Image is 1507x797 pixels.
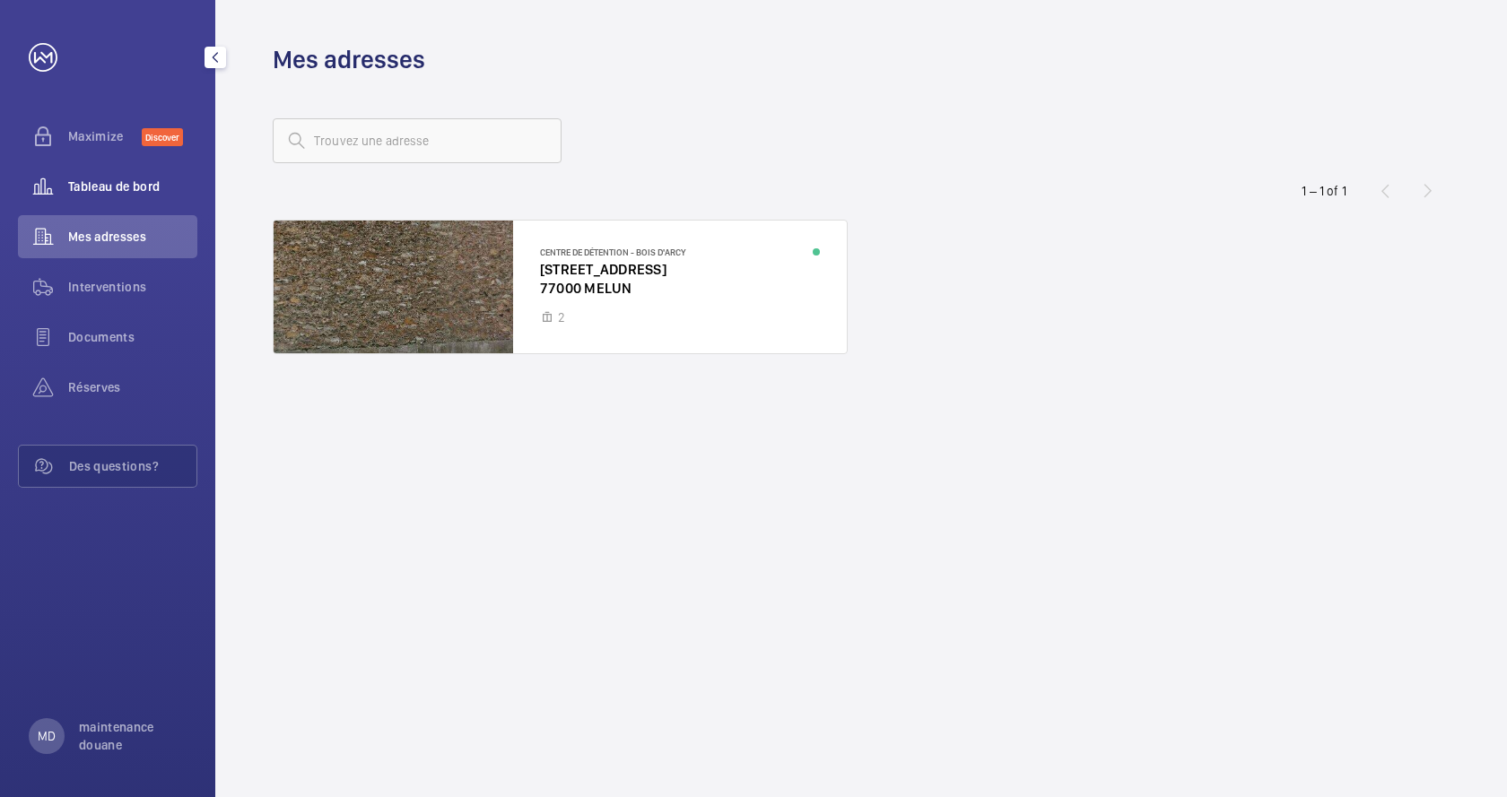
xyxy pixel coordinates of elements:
p: maintenance douane [79,718,187,754]
p: MD [38,727,56,745]
h1: Mes adresses [273,43,425,76]
span: Des questions? [69,457,196,475]
span: Mes adresses [68,228,197,246]
input: Trouvez une adresse [273,118,562,163]
span: Tableau de bord [68,178,197,195]
div: 1 – 1 of 1 [1302,182,1346,200]
span: Discover [142,128,183,146]
span: Réserves [68,378,197,396]
span: Documents [68,328,197,346]
span: Maximize [68,127,142,145]
span: Interventions [68,278,197,296]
